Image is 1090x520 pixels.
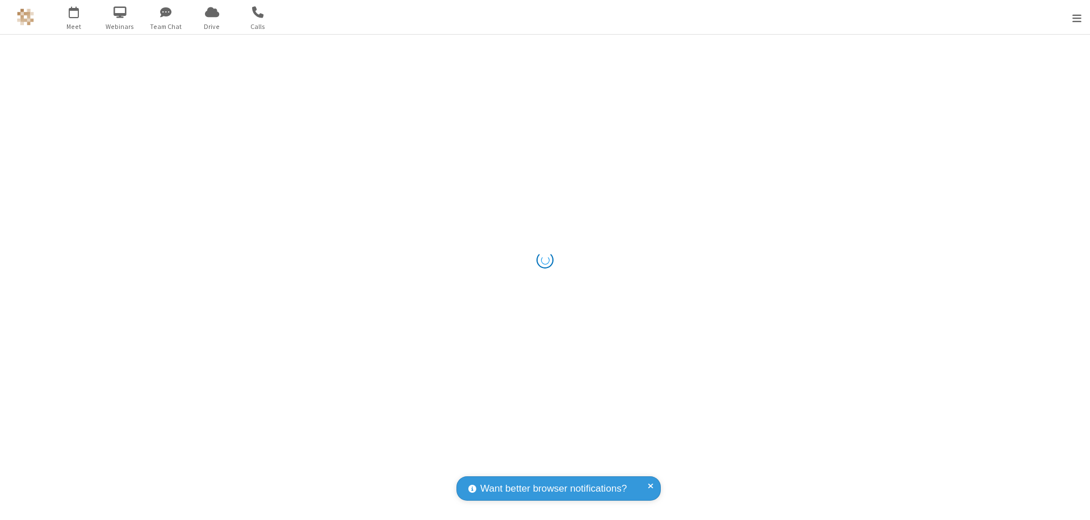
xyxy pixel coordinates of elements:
[53,22,95,32] span: Meet
[480,481,627,496] span: Want better browser notifications?
[145,22,187,32] span: Team Chat
[237,22,279,32] span: Calls
[99,22,141,32] span: Webinars
[191,22,233,32] span: Drive
[17,9,34,26] img: QA Selenium DO NOT DELETE OR CHANGE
